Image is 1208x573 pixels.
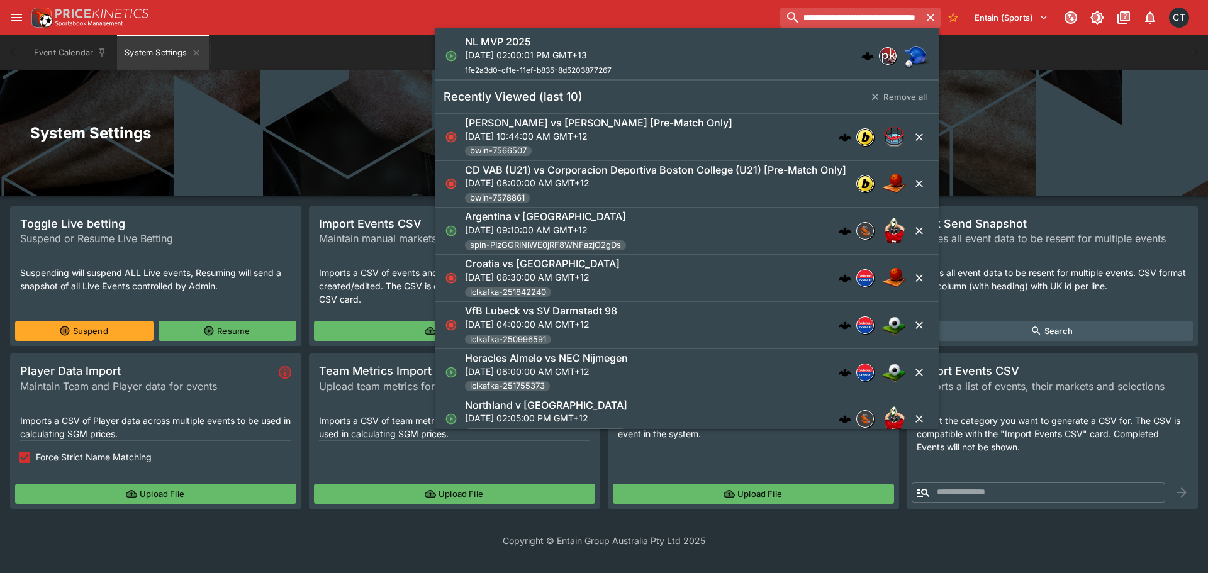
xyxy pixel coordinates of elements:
[117,35,208,70] button: System Settings
[465,333,551,346] span: lclkafka-250996591
[857,270,873,286] img: lclkafka.png
[314,321,595,341] button: Upload File
[55,21,123,26] img: Sportsbook Management
[465,35,531,48] h6: NL MVP 2025
[20,231,291,246] span: Suspend or Resume Live Betting
[465,411,627,425] p: [DATE] 02:05:00 PM GMT+12
[465,65,612,75] span: 1fe2a3d0-cf1e-11ef-b835-8d5203877267
[465,223,626,236] p: [DATE] 09:10:00 AM GMT+12
[319,231,573,246] span: Maintain manual markets
[319,266,590,306] p: Imports a CSV of events and allows these events to be created/edited. The CSV is compatible with ...
[943,8,963,28] button: No Bookmarks
[857,317,873,333] img: lclkafka.png
[839,366,851,379] div: cerberus
[857,411,873,427] img: sportingsolutions.jpeg
[314,484,595,504] button: Upload File
[857,175,873,192] img: bwin.png
[917,379,1188,394] span: Exports a list of events, their markets and selections
[917,231,1188,246] span: Forces all event data to be resent for multiple events
[857,223,873,239] img: sportingsolutions.jpeg
[28,5,53,30] img: PriceKinetics Logo
[20,216,291,231] span: Toggle Live betting
[465,427,626,440] span: spin-Ylydo7MmKkCqH8kCybiHluq4NkI
[861,50,874,62] img: logo-cerberus.svg
[839,272,851,284] img: logo-cerberus.svg
[465,270,620,284] p: [DATE] 06:30:00 AM GMT+12
[465,239,626,252] span: spin-PIzGGRINlWE0jRF8WNFazjO2gDs
[445,319,457,331] svg: Closed
[861,50,874,62] div: cerberus
[917,414,1188,453] p: Select the category you want to generate a CSV for. The CSV is compatible with the "Import Events...
[881,171,907,196] img: basketball.png
[917,364,1188,378] span: Export Events CSV
[839,225,851,237] div: cerberus
[465,116,732,130] h6: [PERSON_NAME] vs [PERSON_NAME] [Pre-Match Only]
[1139,6,1161,29] button: Notifications
[319,379,573,394] span: Upload team metrics for events
[856,316,874,334] div: lclkafka
[20,379,274,394] span: Maintain Team and Player data for events
[465,304,617,318] h6: VfB Lubeck vs SV Darmstadt 98
[465,48,612,62] p: [DATE] 02:00:01 PM GMT+13
[465,176,846,189] p: [DATE] 08:00:00 AM GMT+12
[856,364,874,381] div: lclkafka
[55,9,148,18] img: PriceKinetics
[881,360,907,385] img: soccer.png
[319,216,573,231] span: Import Events CSV
[1086,6,1109,29] button: Toggle light/dark mode
[857,129,873,145] img: bwin.png
[445,225,457,237] svg: Open
[856,410,874,428] div: sportingsolutions
[465,192,530,204] span: bwin-7578861
[1169,8,1189,28] div: Cameron Tarver
[465,352,628,365] h6: Heracles Almelo vs NEC Nijmegen
[917,266,1188,292] p: Forces all event data to be resent for multiple events. CSV format is ID column (with heading) wi...
[465,210,626,223] h6: Argentina v [GEOGRAPHIC_DATA]
[1165,4,1193,31] button: Cameron Tarver
[445,366,457,379] svg: Open
[26,35,115,70] button: Event Calendar
[465,380,550,392] span: lclkafka-251755373
[445,413,457,425] svg: Open
[20,266,291,292] p: Suspending will suspend ALL Live events, Resuming will send a snapshot of all Live Events control...
[839,366,851,379] img: logo-cerberus.svg
[319,414,590,440] p: Imports a CSV of team metrics data across multiple events to be used in calculating SGM prices.
[1060,6,1082,29] button: Connected to PK
[30,123,1178,143] h2: System Settings
[857,364,873,381] img: lclkafka.png
[863,87,934,107] button: Remove all
[445,50,457,62] svg: Open
[780,8,920,28] input: search
[839,131,851,143] img: logo-cerberus.svg
[856,128,874,146] div: bwin
[879,47,897,65] div: pricekinetics
[917,216,1188,231] span: Bulk Send Snapshot
[839,272,851,284] div: cerberus
[159,321,297,341] button: Resume
[839,413,851,425] div: cerberus
[856,222,874,240] div: sportingsolutions
[839,319,851,331] img: logo-cerberus.svg
[1112,6,1135,29] button: Documentation
[465,145,532,157] span: bwin-7566507
[912,321,1193,341] button: Search
[20,364,274,378] span: Player Data Import
[36,450,152,464] span: Force Strict Name Matching
[881,313,907,338] img: soccer.png
[15,484,296,504] button: Upload File
[881,265,907,291] img: basketball.png
[465,286,551,299] span: lclkafka-251842240
[880,48,896,64] img: pricekinetics.png
[904,43,929,69] img: baseball.png
[444,89,583,104] h5: Recently Viewed (last 10)
[15,321,154,341] button: Suspend
[465,257,620,270] h6: Croatia vs [GEOGRAPHIC_DATA]
[465,130,732,143] p: [DATE] 10:44:00 AM GMT+12
[881,406,907,431] img: rugby_union.png
[445,131,457,143] svg: Closed
[20,414,291,440] p: Imports a CSV of Player data across multiple events to be used in calculating SGM prices.
[839,131,851,143] div: cerberus
[613,484,894,504] button: Upload File
[465,365,628,378] p: [DATE] 06:00:00 AM GMT+12
[445,272,457,284] svg: Closed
